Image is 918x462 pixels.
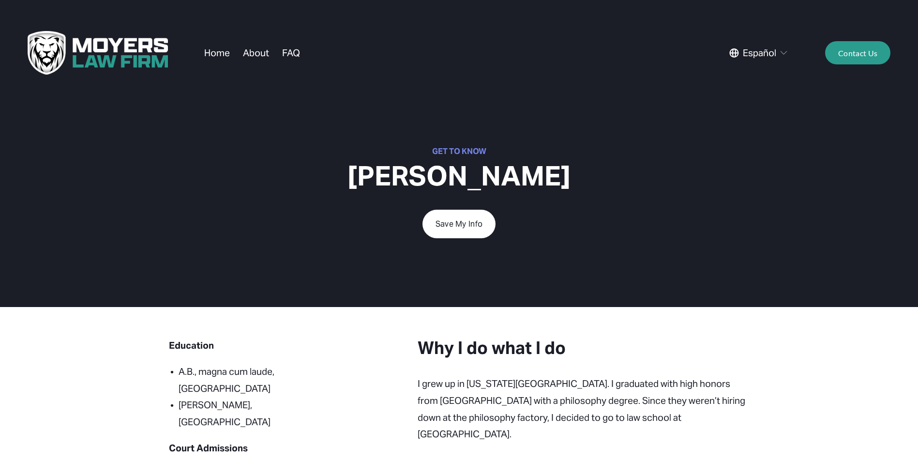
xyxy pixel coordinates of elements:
span: Español [743,45,776,62]
p: I grew up in [US_STATE][GEOGRAPHIC_DATA]. I graduated with high honors from [GEOGRAPHIC_DATA] wit... [418,375,750,442]
p: A.B., magna cum laude, [GEOGRAPHIC_DATA] [179,363,302,397]
a: Contact Us [825,41,890,64]
strong: Court Admissions [169,442,248,454]
strong: Education [169,339,214,351]
a: Home [204,44,230,62]
a: FAQ [282,44,300,62]
h3: Why I do what I do [418,337,750,360]
a: About [243,44,269,62]
div: language picker [729,44,789,62]
img: Moyers Law Firm | Everyone Matters. Everyone Counts. [28,31,168,75]
h1: [PERSON_NAME] [241,159,677,193]
a: Save My Info [422,210,496,238]
strong: GET TO KNOW [432,146,486,156]
p: [PERSON_NAME], [GEOGRAPHIC_DATA] [179,397,302,430]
